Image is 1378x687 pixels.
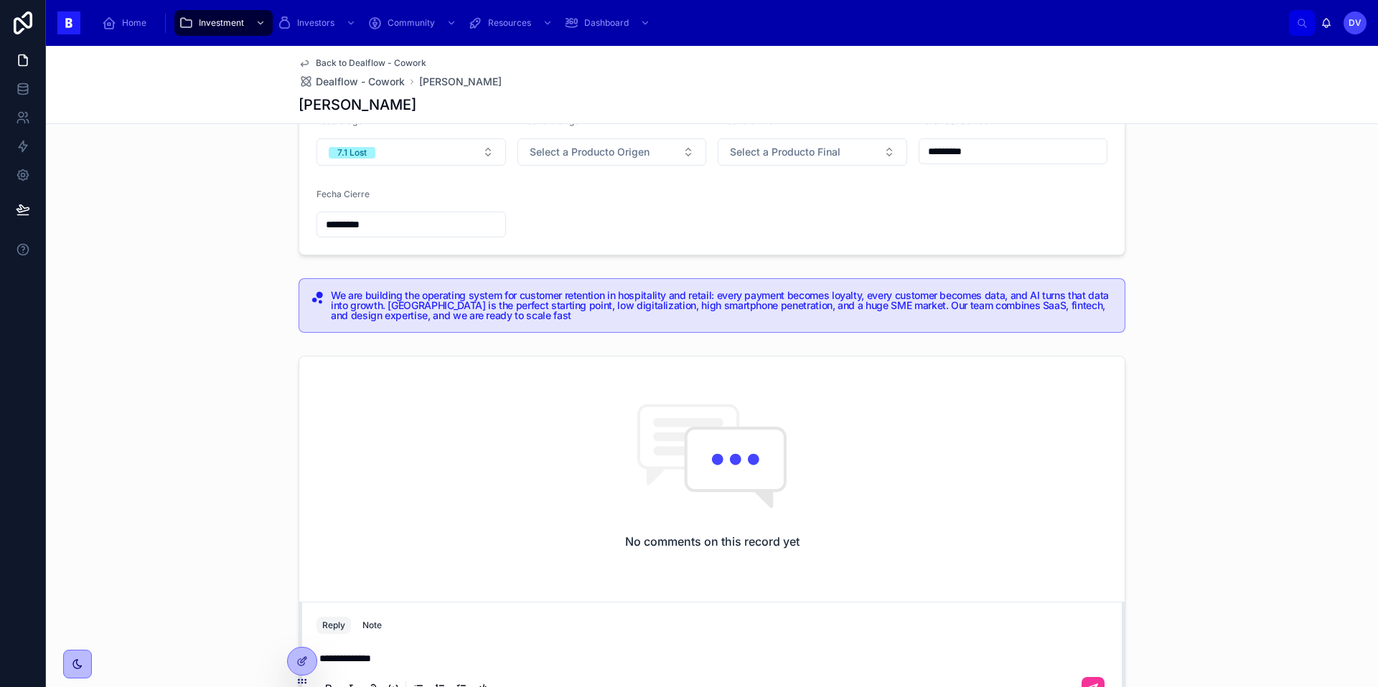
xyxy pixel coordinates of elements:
a: Resources [464,10,560,36]
span: Investors [297,17,334,29]
span: DV [1349,17,1361,29]
div: scrollable content [92,7,1289,39]
a: Investors [273,10,363,36]
h5: We are building the operating system for customer retention in hospitality and retail: every paym... [331,290,1113,321]
h2: No comments on this record yet [625,533,800,550]
h1: [PERSON_NAME] [299,95,416,115]
button: Reply [317,617,351,634]
button: Select Button [317,138,506,166]
span: Home [122,17,146,29]
a: Dealflow - Cowork [299,75,405,89]
a: Home [98,10,156,36]
a: Community [363,10,464,36]
span: Investment [199,17,244,29]
span: Select a Producto Final [730,145,840,159]
div: 7.1 Lost [337,147,367,158]
a: Investment [174,10,273,36]
span: Back to Dealflow - Cowork [316,57,426,69]
button: Select Button [718,138,907,166]
button: Select Button [517,138,707,166]
button: Note [357,617,388,634]
a: Back to Dealflow - Cowork [299,57,426,69]
div: Note [362,620,382,631]
span: Community [388,17,435,29]
span: Dealflow - Cowork [316,75,405,89]
span: Fecha Cierre [317,189,370,199]
a: Dashboard [560,10,657,36]
span: Dashboard [584,17,629,29]
span: Select a Producto Origen [530,145,650,159]
span: Resources [488,17,531,29]
img: App logo [57,11,80,34]
a: [PERSON_NAME] [419,75,502,89]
